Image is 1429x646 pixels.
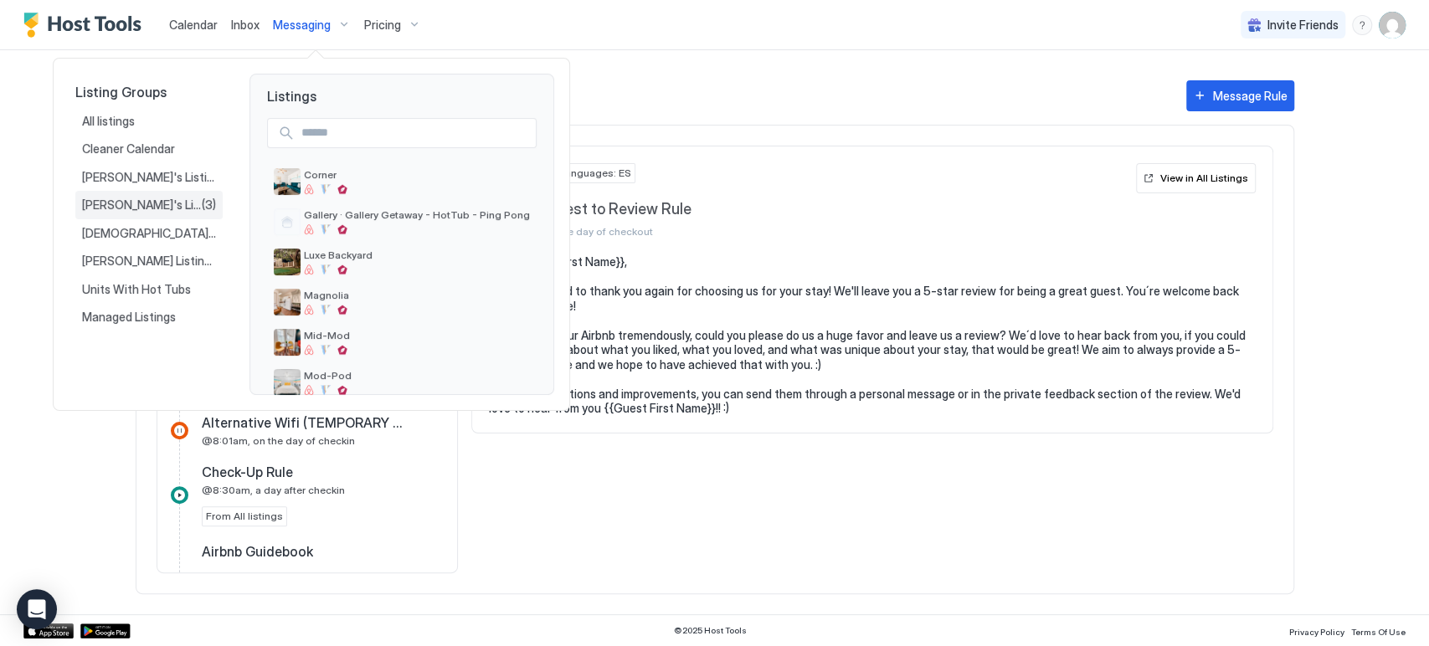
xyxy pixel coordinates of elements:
[82,310,178,325] span: Managed Listings
[304,329,530,341] span: Mid-Mod
[274,168,301,195] div: listing image
[304,369,530,382] span: Mod-Pod
[295,119,536,147] input: Input Field
[82,197,202,213] span: [PERSON_NAME]'s Listings
[304,289,530,301] span: Magnolia
[304,168,530,181] span: Corner
[75,84,223,100] span: Listing Groups
[274,329,301,356] div: listing image
[274,369,301,396] div: listing image
[82,170,216,185] span: [PERSON_NAME]'s Listings
[304,208,530,221] span: Gallery · Gallery Getaway - HotTub - Ping Pong
[82,114,137,129] span: All listings
[274,249,301,275] div: listing image
[82,282,193,297] span: Units With Hot Tubs
[202,197,216,213] span: (3)
[82,141,177,156] span: Cleaner Calendar
[82,226,216,241] span: [DEMOGRAPHIC_DATA]'s Listings
[274,289,301,315] div: listing image
[17,589,57,629] div: Open Intercom Messenger
[304,249,530,261] span: Luxe Backyard
[82,254,216,269] span: [PERSON_NAME] Listings
[250,74,553,105] span: Listings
